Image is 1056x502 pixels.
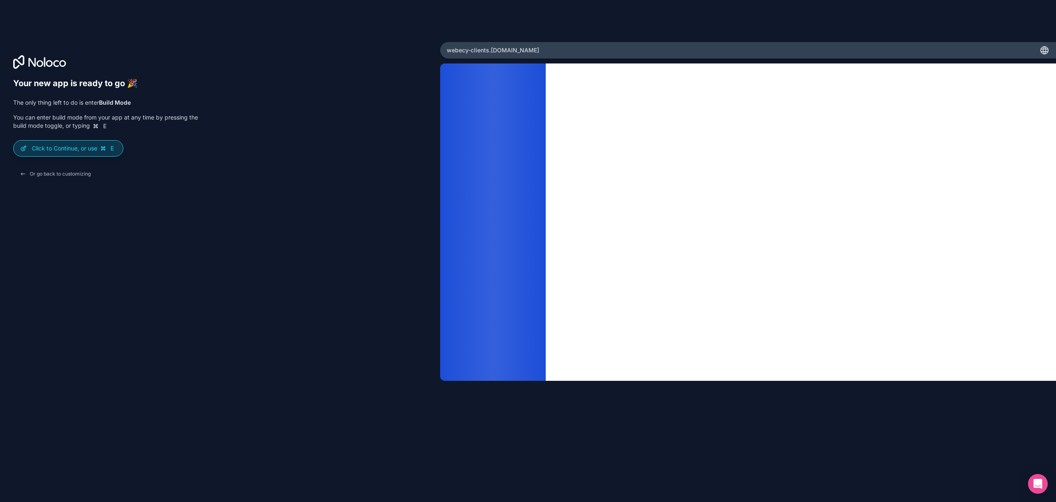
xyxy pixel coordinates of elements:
[109,145,115,152] span: E
[13,99,198,107] p: The only thing left to do is enter
[101,123,108,129] span: E
[1028,474,1048,494] div: Open Intercom Messenger
[99,99,131,106] strong: Build Mode
[447,46,539,54] span: webecy-clients .[DOMAIN_NAME]
[13,113,198,130] p: You can enter build mode from your app at any time by pressing the build mode toggle, or typing
[32,144,116,152] p: Click to Continue, or use
[13,167,97,181] button: Or go back to customizing
[13,78,198,89] h6: Your new app is ready to go 🎉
